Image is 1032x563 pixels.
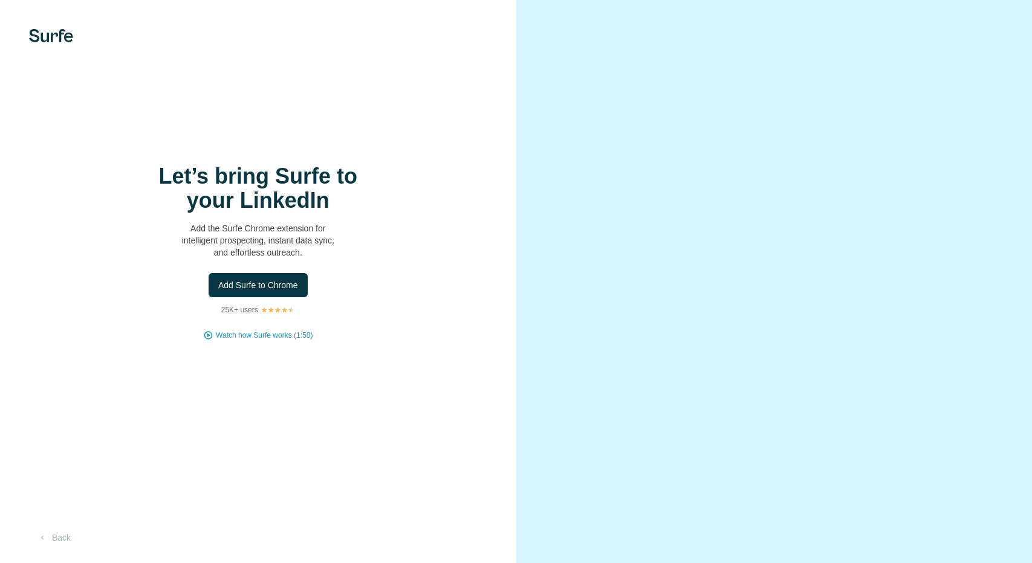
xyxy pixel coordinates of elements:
p: Add the Surfe Chrome extension for intelligent prospecting, instant data sync, and effortless out... [137,222,379,259]
button: Back [29,527,79,549]
img: Surfe's logo [29,29,73,42]
p: 25K+ users [221,304,258,315]
img: Rating Stars [261,306,295,314]
span: Add Surfe to Chrome [218,279,298,291]
h1: Let’s bring Surfe to your LinkedIn [137,164,379,213]
button: Watch how Surfe works (1:58) [216,330,313,341]
button: Add Surfe to Chrome [209,273,308,297]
